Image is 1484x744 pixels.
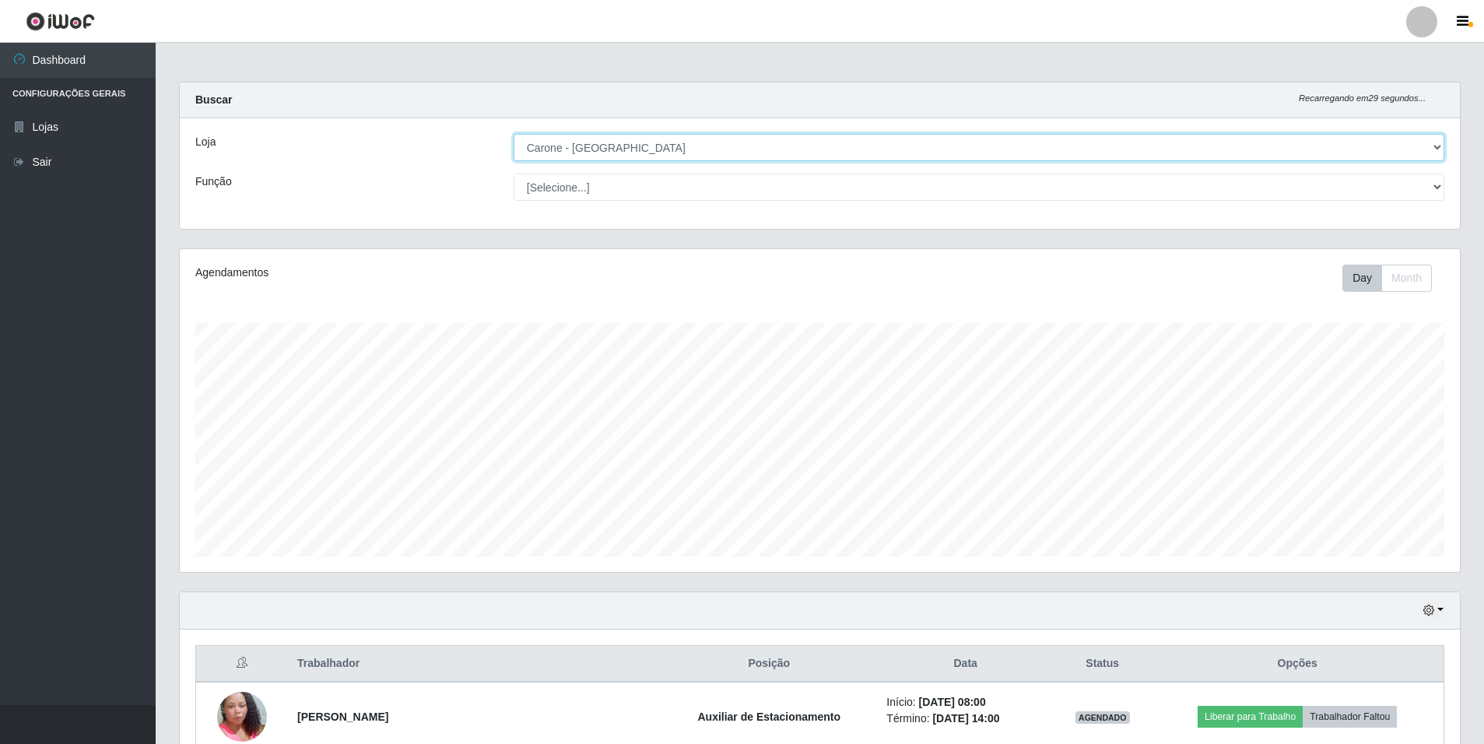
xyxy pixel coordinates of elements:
[1151,646,1444,683] th: Opções
[1299,93,1426,103] i: Recarregando em 29 segundos...
[1303,706,1397,728] button: Trabalhador Faltou
[1075,711,1130,724] span: AGENDADO
[919,696,986,708] time: [DATE] 08:00
[195,174,232,190] label: Função
[195,134,216,150] label: Loja
[1342,265,1432,292] div: First group
[661,646,877,683] th: Posição
[195,265,702,281] div: Agendamentos
[877,646,1054,683] th: Data
[1342,265,1444,292] div: Toolbar with button groups
[26,12,95,31] img: CoreUI Logo
[697,711,840,723] strong: Auxiliar de Estacionamento
[288,646,661,683] th: Trabalhador
[1342,265,1382,292] button: Day
[195,93,232,106] strong: Buscar
[1198,706,1303,728] button: Liberar para Trabalho
[886,694,1044,711] li: Início:
[932,712,999,725] time: [DATE] 14:00
[886,711,1044,727] li: Término:
[297,711,388,723] strong: [PERSON_NAME]
[1381,265,1432,292] button: Month
[1054,646,1151,683] th: Status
